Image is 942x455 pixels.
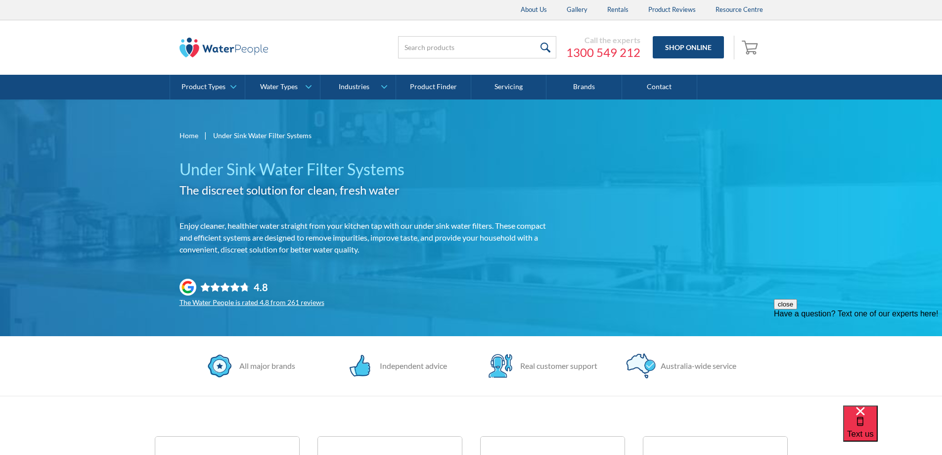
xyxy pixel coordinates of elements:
p: Enjoy cleaner, healthier water straight from your kitchen tap with our under sink water filters. ... [179,220,559,255]
div: Rating: 4.8 out of 5 [200,281,559,294]
a: Product Finder [396,75,471,100]
a: 1300 549 212 [566,45,640,60]
div: Product Types [181,83,225,91]
iframe: podium webchat widget prompt [774,299,942,418]
div: The Water People is rated 4.8 from 261 reviews [179,299,559,306]
div: 4.8 [254,281,268,294]
div: Real customer support [515,360,597,372]
a: Water Types [245,75,320,100]
a: Home [179,130,198,141]
h2: The discreet solution for clean, fresh water [179,181,559,199]
div: Industries [339,83,369,91]
a: Industries [320,75,395,100]
h1: Under Sink Water Filter Systems [179,157,559,181]
div: All major brands [234,360,295,372]
div: Australia-wide service [656,360,736,372]
div: Under Sink Water Filter Systems [213,130,312,141]
a: Brands [546,75,622,100]
a: Servicing [471,75,546,100]
a: Product Types [170,75,245,100]
img: The Water People [179,38,269,57]
a: Contact [622,75,697,100]
iframe: podium webchat widget bubble [843,405,942,455]
input: Search products [398,36,556,58]
img: shopping cart [742,39,761,55]
a: Shop Online [653,36,724,58]
div: Water Types [260,83,298,91]
div: Independent advice [375,360,447,372]
div: Call the experts [566,35,640,45]
div: | [203,129,208,141]
a: Open empty cart [739,36,763,59]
